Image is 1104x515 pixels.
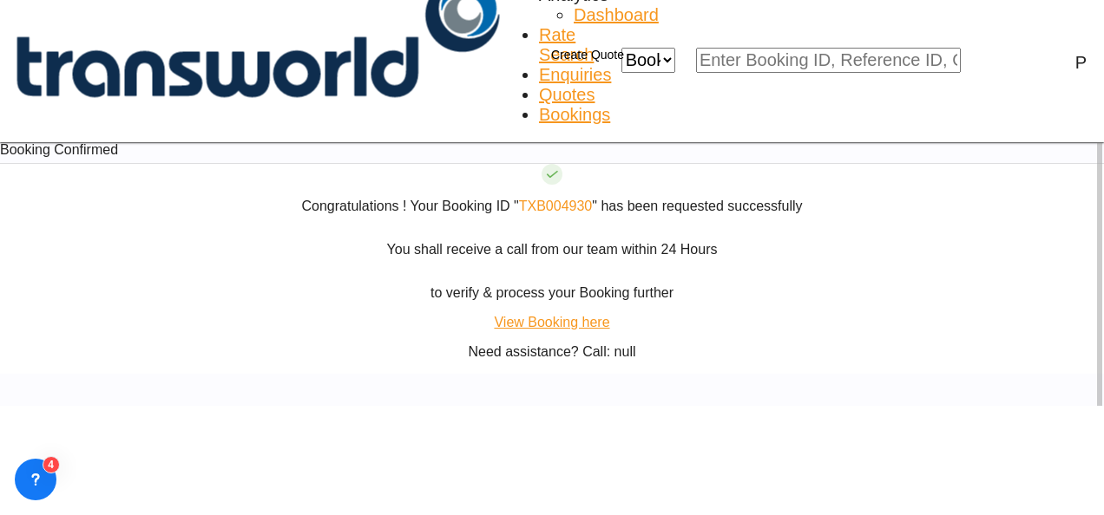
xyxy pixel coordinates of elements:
[539,105,610,124] span: Bookings
[539,25,594,64] span: Rate Search
[696,48,961,73] input: Enter Booking ID, Reference ID, Order ID
[539,65,611,85] a: Enquiries
[675,49,696,70] md-icon: icon-chevron-down
[469,344,636,360] p: Need assistance? Call: null
[539,105,610,125] a: Bookings
[982,49,1002,70] div: icon-magnify
[574,5,659,25] a: Dashboard
[1075,53,1087,73] div: P
[1020,51,1041,73] span: Help
[961,48,982,73] span: icon-magnify
[539,85,595,104] span: Quotes
[539,65,611,84] span: Enquiries
[522,38,633,73] button: icon-plus 400-fgCreate Quote
[301,199,802,214] p: Congratulations ! Your Booking ID " " has been requested successfully
[539,25,594,65] a: Rate Search
[574,5,659,24] span: Dashboard
[387,242,718,257] p: You shall receive a call from our team within 24 Hours
[494,315,609,329] u: View Booking here
[983,142,1004,163] md-icon: icon-close
[539,85,595,105] a: Quotes
[519,199,593,213] a: TXB004930
[530,45,551,66] md-icon: icon-plus 400-fg
[961,49,982,70] md-icon: icon-magnify
[430,285,674,301] p: to verify & process your Booking further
